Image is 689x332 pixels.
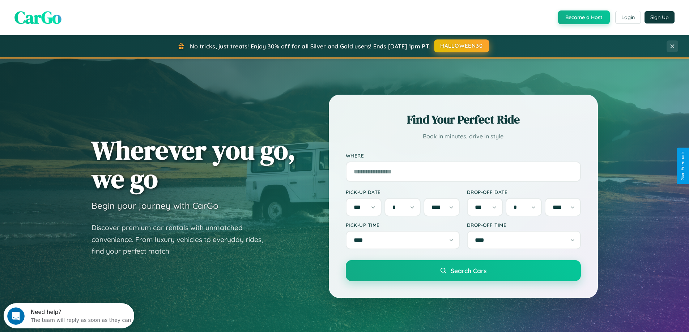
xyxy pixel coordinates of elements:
[645,11,675,23] button: Sign Up
[615,11,641,24] button: Login
[3,3,135,23] div: Open Intercom Messenger
[190,43,430,50] span: No tricks, just treats! Enjoy 30% off for all Silver and Gold users! Ends [DATE] 1pm PT.
[4,303,134,328] iframe: Intercom live chat discovery launcher
[467,189,581,195] label: Drop-off Date
[346,189,460,195] label: Pick-up Date
[92,222,272,257] p: Discover premium car rentals with unmatched convenience. From luxury vehicles to everyday rides, ...
[7,307,25,325] iframe: Intercom live chat
[558,10,610,24] button: Become a Host
[92,200,218,211] h3: Begin your journey with CarGo
[346,260,581,281] button: Search Cars
[14,5,61,29] span: CarGo
[92,136,295,193] h1: Wherever you go, we go
[434,39,489,52] button: HALLOWEEN30
[346,222,460,228] label: Pick-up Time
[467,222,581,228] label: Drop-off Time
[451,267,486,275] span: Search Cars
[346,112,581,128] h2: Find Your Perfect Ride
[346,152,581,159] label: Where
[27,6,128,12] div: Need help?
[27,12,128,20] div: The team will reply as soon as they can
[346,131,581,142] p: Book in minutes, drive in style
[680,151,685,181] div: Give Feedback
